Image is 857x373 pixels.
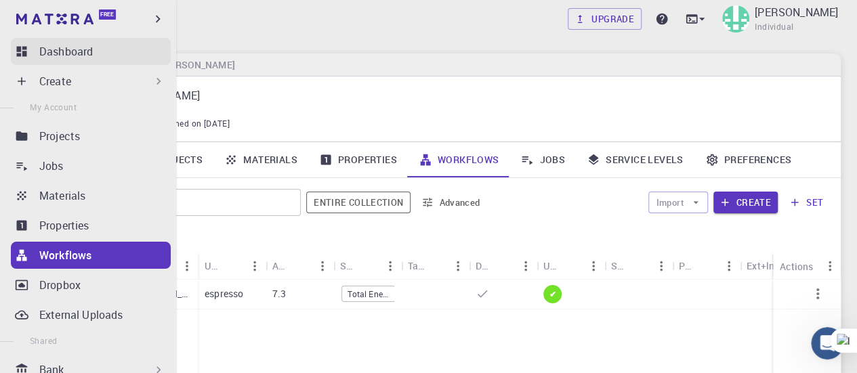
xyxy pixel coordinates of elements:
[537,253,604,279] div: Up-to-date
[272,287,286,301] p: 7.3
[272,253,290,279] div: Application Version
[543,253,561,279] div: Up-to-date
[39,307,123,323] p: External Uploads
[773,253,841,280] div: Actions
[401,253,469,279] div: Tags
[696,255,718,277] button: Sort
[416,192,486,213] button: Advanced
[198,253,266,279] div: Used application
[783,192,830,213] button: set
[379,255,401,277] button: Menu
[755,20,793,34] span: Individual
[39,247,91,263] p: Workflows
[205,287,243,301] p: espresso
[312,255,333,277] button: Menu
[408,142,510,177] a: Workflows
[11,182,171,209] a: Materials
[780,253,813,280] div: Actions
[39,158,64,174] p: Jobs
[11,271,171,299] a: Dropbox
[358,255,379,277] button: Sort
[561,255,583,277] button: Sort
[509,142,576,177] a: Jobs
[583,255,604,277] button: Menu
[11,38,171,65] a: Dashboard
[604,253,672,279] div: Shared
[672,253,740,279] div: Public
[163,117,230,131] span: Joined on [DATE]
[543,288,561,300] span: ✔
[722,5,749,32] img: ahmed ghonim
[408,253,425,279] div: Tags
[648,192,707,213] button: Import
[39,73,71,89] p: Create
[222,255,244,277] button: Sort
[342,288,395,300] span: Total Energy
[819,255,841,277] button: Menu
[11,212,171,239] a: Properties
[213,142,308,177] a: Materials
[308,142,408,177] a: Properties
[713,192,778,213] button: Create
[39,188,85,204] p: Materials
[16,14,93,24] img: logo
[306,192,411,213] button: Entire collection
[333,253,401,279] div: Subworkflows
[694,142,802,177] a: Preferences
[747,253,779,279] div: Ext+lnk
[650,255,672,277] button: Menu
[568,8,642,30] a: Upgrade
[39,128,80,144] p: Projects
[476,253,493,279] div: Default
[39,277,81,293] p: Dropbox
[205,253,222,279] div: Used application
[493,255,515,277] button: Sort
[469,253,537,279] div: Default
[576,142,694,177] a: Service Levels
[39,43,93,60] p: Dashboard
[27,9,76,22] span: Support
[290,255,312,277] button: Sort
[11,242,171,269] a: Workflows
[30,335,57,346] span: Shared
[811,327,843,359] iframe: Intercom live chat
[11,68,171,95] div: Create
[629,255,650,277] button: Sort
[340,253,358,279] div: Subworkflows
[176,255,198,277] button: Menu
[11,123,171,150] a: Projects
[515,255,537,277] button: Menu
[11,301,171,328] a: External Uploads
[306,192,411,213] span: Filter throughout whole library including sets (folders)
[117,87,819,104] p: [PERSON_NAME]
[39,217,89,234] p: Properties
[244,255,266,277] button: Menu
[425,255,447,277] button: Sort
[447,255,469,277] button: Menu
[755,4,838,20] p: [PERSON_NAME]
[155,58,234,72] h6: [PERSON_NAME]
[611,253,629,279] div: Shared
[30,102,77,112] span: My Account
[11,152,171,179] a: Jobs
[679,253,696,279] div: Public
[718,255,740,277] button: Menu
[266,253,333,279] div: Application Version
